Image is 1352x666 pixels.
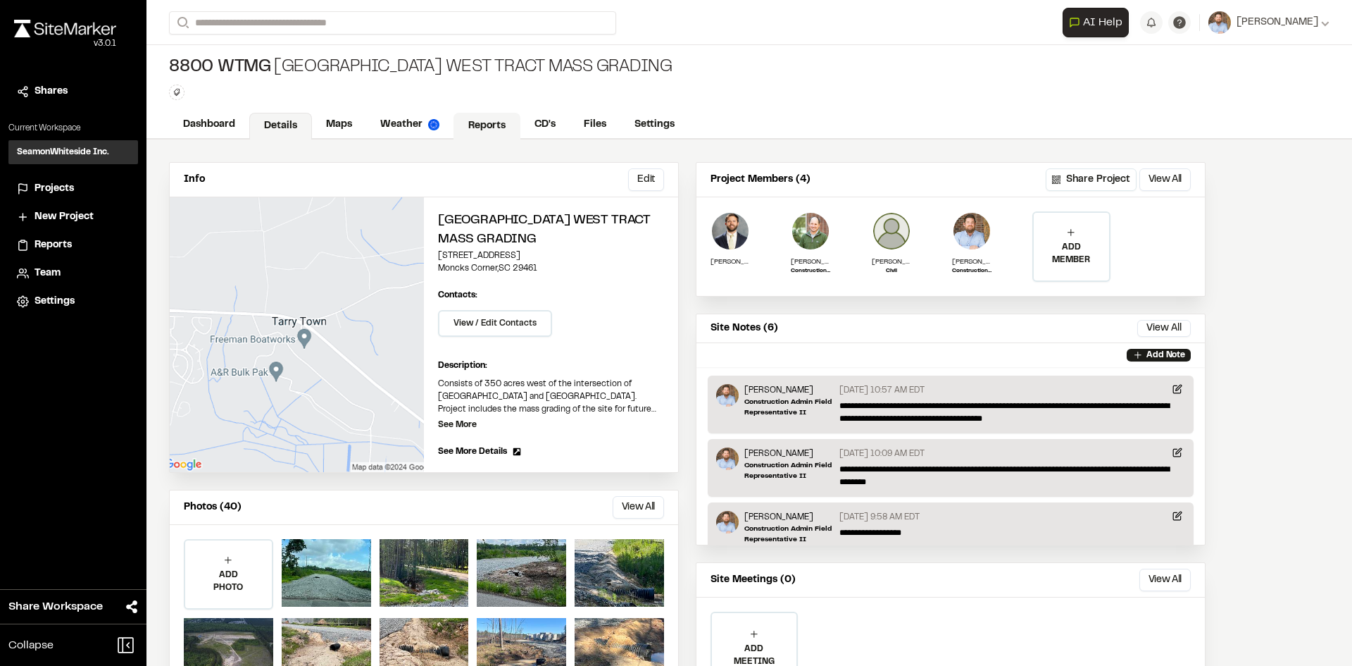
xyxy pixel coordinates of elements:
span: Settings [35,294,75,309]
p: [STREET_ADDRESS] [438,249,664,262]
p: [PERSON_NAME] [744,448,834,460]
img: Shawn Simons [716,384,739,407]
p: [DATE] 9:58 AM EDT [839,511,920,524]
p: Construction Admin Field Representative II [952,267,991,276]
p: [DATE] 10:57 AM EDT [839,384,925,397]
button: [PERSON_NAME] [1208,11,1329,34]
img: User [1208,11,1231,34]
p: Project Members (4) [711,172,810,187]
button: View All [1139,569,1191,591]
a: Shares [17,84,130,99]
button: View / Edit Contacts [438,310,552,337]
img: rebrand.png [14,20,116,37]
p: [PERSON_NAME] [711,257,750,267]
button: View All [1139,168,1191,191]
span: Share Workspace [8,598,103,615]
span: New Project [35,209,94,225]
img: Shawn Simons [716,511,739,534]
p: Construction Admin Field Representative II [744,524,834,545]
p: [DATE] 10:09 AM EDT [839,448,925,460]
a: Dashboard [169,111,249,138]
p: ADD MEMBER [1034,241,1108,266]
p: Construction Admin Field Representative II [744,460,834,481]
p: Civil [872,267,911,276]
div: Open AI Assistant [1063,8,1134,37]
span: Team [35,266,61,281]
p: ADD PHOTO [185,569,272,594]
span: Projects [35,181,74,197]
p: Description: [438,359,664,372]
p: Contacts: [438,289,477,302]
button: View All [613,496,664,519]
div: Oh geez...please don't... [14,37,116,50]
a: Files [570,111,620,138]
p: Moncks Corner , SC 29461 [438,262,664,275]
p: Add Note [1146,349,1185,362]
p: [PERSON_NAME] [744,384,834,397]
a: Team [17,266,130,281]
p: [PERSON_NAME] [744,511,834,524]
a: Settings [17,294,130,309]
p: Current Workspace [8,122,138,135]
img: Daniel Ethredge [872,211,911,251]
span: 8800 WTMG [169,56,271,79]
a: Projects [17,181,130,197]
button: Open AI Assistant [1063,8,1129,37]
p: [PERSON_NAME] [952,257,991,267]
p: Consists of 350 acres west of the intersection of [GEOGRAPHIC_DATA] and [GEOGRAPHIC_DATA]. Projec... [438,378,664,416]
p: Info [184,172,205,187]
button: Edit Tags [169,85,184,100]
a: Settings [620,111,689,138]
p: [PERSON_NAME] [872,257,911,267]
p: Construction Admin Team Leader [791,267,830,276]
p: Site Meetings (0) [711,572,796,588]
button: Edit [628,168,664,191]
img: Shawn Simons [716,448,739,470]
span: Reports [35,238,72,253]
p: Construction Admin Field Representative II [744,397,834,418]
button: Share Project [1046,168,1137,191]
img: Wayne Lee [791,211,830,251]
button: Search [169,11,194,35]
img: Shawn Simons [952,211,991,251]
h3: SeamonWhiteside Inc. [17,146,109,159]
a: CD's [520,111,570,138]
img: precipai.png [428,119,439,130]
a: Reports [453,113,520,140]
span: Shares [35,84,68,99]
p: Site Notes (6) [711,321,778,336]
p: Photos (40) [184,500,242,515]
a: Maps [312,111,366,138]
h2: [GEOGRAPHIC_DATA] West Tract Mass Grading [438,211,664,249]
span: Collapse [8,637,54,654]
a: Weather [366,111,453,138]
span: See More Details [438,445,507,458]
p: [PERSON_NAME] [791,257,830,267]
span: [PERSON_NAME] [1237,15,1318,30]
img: Douglas Jennings [711,211,750,251]
span: AI Help [1083,14,1122,31]
div: [GEOGRAPHIC_DATA] West Tract Mass Grading [169,56,672,79]
a: Details [249,113,312,140]
a: New Project [17,209,130,225]
a: Reports [17,238,130,253]
button: View All [1137,320,1191,337]
p: See More [438,419,477,431]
